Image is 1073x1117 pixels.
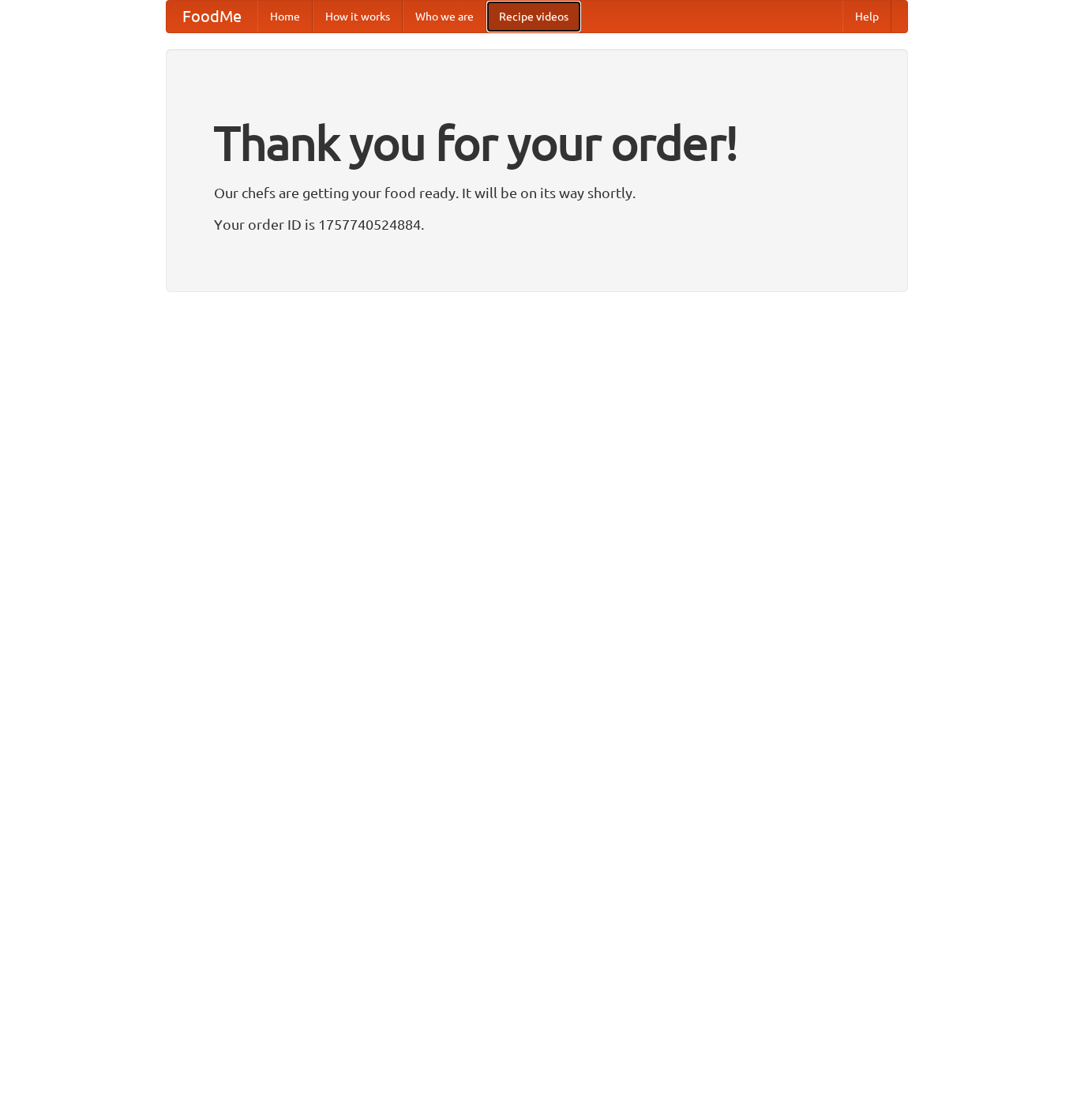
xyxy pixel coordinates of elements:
[403,1,486,32] a: Who we are
[257,1,313,32] a: Home
[486,1,581,32] a: Recipe videos
[842,1,891,32] a: Help
[214,181,860,204] p: Our chefs are getting your food ready. It will be on its way shortly.
[167,1,257,32] a: FoodMe
[214,105,860,181] h1: Thank you for your order!
[313,1,403,32] a: How it works
[214,212,860,236] p: Your order ID is 1757740524884.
